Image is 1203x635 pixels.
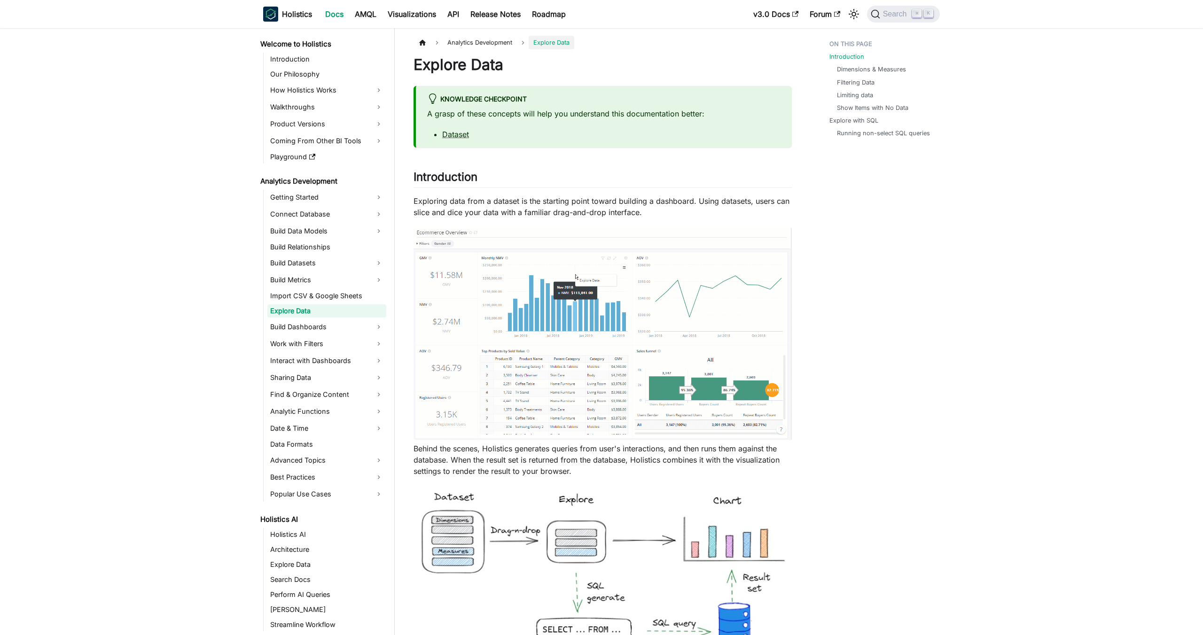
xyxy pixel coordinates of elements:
[267,588,386,601] a: Perform AI Queries
[267,543,386,556] a: Architecture
[829,52,864,61] a: Introduction
[263,7,312,22] a: HolisticsHolistics
[443,36,517,49] span: Analytics Development
[267,289,386,302] a: Import CSV & Google Sheets
[267,353,386,368] a: Interact with Dashboards
[267,370,386,385] a: Sharing Data
[837,129,930,138] a: Running non-select SQL queries
[267,528,386,541] a: Holistics AI
[442,130,469,139] a: Dataset
[258,175,386,188] a: Analytics Development
[267,68,386,81] a: Our Philosophy
[267,100,386,115] a: Walkthroughs
[414,36,792,49] nav: Breadcrumbs
[442,7,465,22] a: API
[267,304,386,317] a: Explore Data
[267,438,386,451] a: Data Formats
[267,470,386,485] a: Best Practices
[267,387,386,402] a: Find & Organize Content
[414,443,792,477] p: Behind the scenes, Holistics generates queries from user's interactions, and then runs them again...
[320,7,349,22] a: Docs
[748,7,804,22] a: v3.0 Docs
[414,170,792,188] h2: Introduction
[465,7,526,22] a: Release Notes
[267,336,386,351] a: Work with Filters
[267,558,386,571] a: Explore Data
[829,116,878,125] a: Explore with SQL
[267,404,386,419] a: Analytic Functions
[267,319,386,334] a: Build Dashboards
[267,453,386,468] a: Advanced Topics
[267,618,386,631] a: Streamline Workflow
[837,103,908,112] a: Show Items with No Data
[529,36,574,49] span: Explore Data
[267,573,386,586] a: Search Docs
[267,53,386,66] a: Introduction
[267,150,386,163] a: Playground
[414,36,431,49] a: Home page
[263,7,278,22] img: Holistics
[267,487,386,502] a: Popular Use Cases
[414,55,792,74] h1: Explore Data
[526,7,571,22] a: Roadmap
[258,38,386,51] a: Welcome to Holistics
[267,190,386,205] a: Getting Started
[349,7,382,22] a: AMQL
[267,207,386,222] a: Connect Database
[427,93,781,106] div: Knowledge Checkpoint
[382,7,442,22] a: Visualizations
[267,116,386,132] a: Product Versions
[912,9,922,18] kbd: ⌘
[867,6,940,23] button: Search (Command+K)
[837,78,875,87] a: Filtering Data
[924,9,933,18] kbd: K
[258,513,386,526] a: Holistics AI
[267,603,386,616] a: [PERSON_NAME]
[254,28,395,635] nav: Docs sidebar
[282,8,312,20] b: Holistics
[267,240,386,254] a: Build Relationships
[837,65,906,74] a: Dimensions & Measures
[267,256,386,271] a: Build Datasets
[267,83,386,98] a: How Holistics Works
[427,108,781,119] p: A grasp of these concepts will help you understand this documentation better:
[846,7,861,22] button: Switch between dark and light mode (currently light mode)
[414,195,792,218] p: Exploring data from a dataset is the starting point toward building a dashboard. Using datasets, ...
[267,421,386,436] a: Date & Time
[880,10,913,18] span: Search
[267,224,386,239] a: Build Data Models
[267,133,386,148] a: Coming From Other BI Tools
[837,91,873,100] a: Limiting data
[804,7,846,22] a: Forum
[267,272,386,287] a: Build Metrics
